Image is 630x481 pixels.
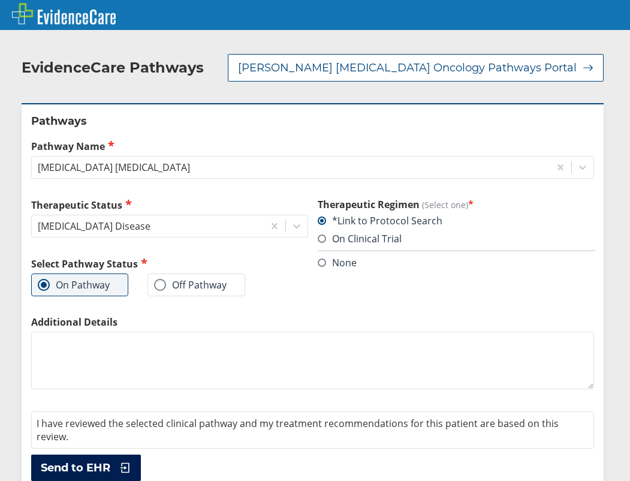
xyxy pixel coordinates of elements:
label: On Clinical Trial [318,232,402,245]
button: Send to EHR [31,455,141,481]
h2: Select Pathway Status [31,257,308,270]
label: Additional Details [31,315,594,329]
img: EvidenceCare [12,3,116,25]
div: [MEDICAL_DATA] [MEDICAL_DATA] [38,161,190,174]
h2: EvidenceCare Pathways [22,59,204,77]
span: Send to EHR [41,461,110,475]
span: [PERSON_NAME] [MEDICAL_DATA] Oncology Pathways Portal [238,61,577,75]
h2: Pathways [31,114,594,128]
button: [PERSON_NAME] [MEDICAL_DATA] Oncology Pathways Portal [228,54,604,82]
label: *Link to Protocol Search [318,214,442,227]
label: Off Pathway [154,279,227,291]
label: On Pathway [38,279,110,291]
h3: Therapeutic Regimen [318,198,595,211]
span: I have reviewed the selected clinical pathway and my treatment recommendations for this patient a... [37,417,559,443]
div: [MEDICAL_DATA] Disease [38,220,150,233]
label: None [318,256,357,269]
span: (Select one) [422,199,468,211]
label: Therapeutic Status [31,198,308,212]
label: Pathway Name [31,139,594,153]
